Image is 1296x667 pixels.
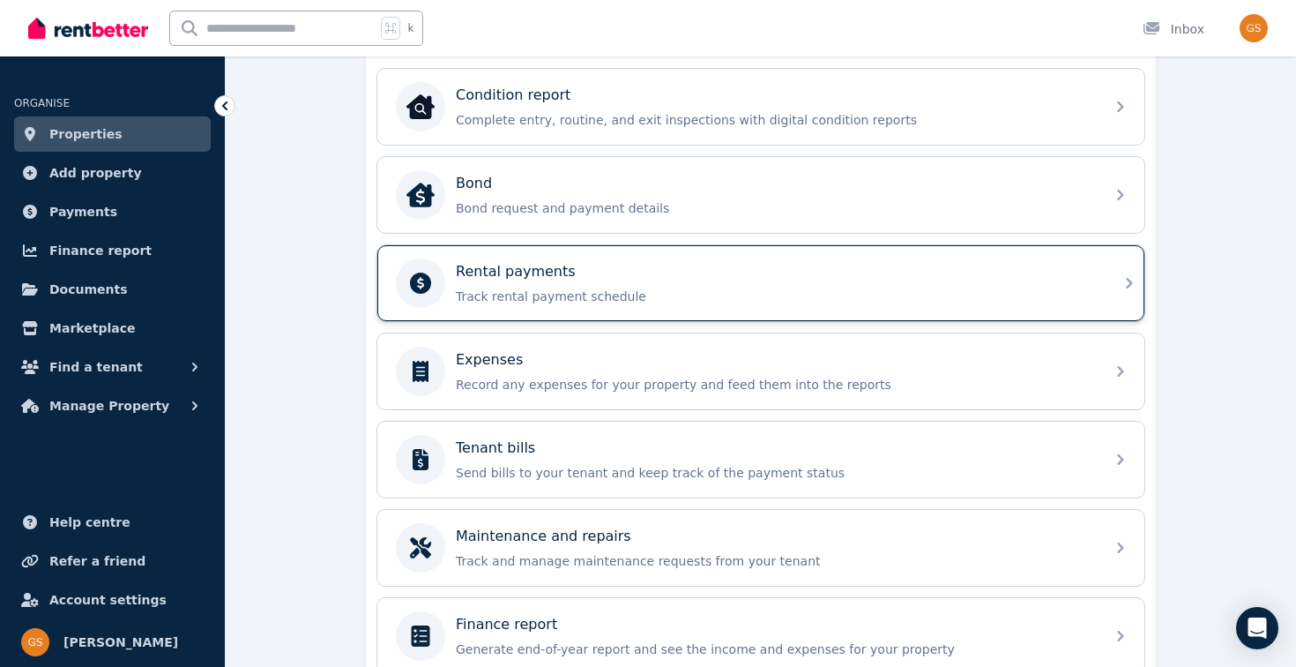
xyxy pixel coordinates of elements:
a: Payments [14,194,211,229]
a: BondBondBond request and payment details [377,157,1144,233]
span: Manage Property [49,395,169,416]
a: Finance report [14,233,211,268]
img: Gurjeet Singh [1240,14,1268,42]
p: Condition report [456,85,570,106]
p: Expenses [456,349,523,371]
p: Bond [456,173,492,194]
p: Tenant bills [456,438,535,459]
p: Maintenance and repairs [456,526,631,547]
span: Refer a friend [49,551,145,572]
p: Generate end-of-year report and see the income and expenses for your property [456,641,1094,658]
div: Open Intercom Messenger [1236,607,1278,649]
p: Complete entry, routine, and exit inspections with digital condition reports [456,111,1094,129]
span: Find a tenant [49,356,143,378]
a: Condition reportCondition reportComplete entry, routine, and exit inspections with digital condit... [377,69,1144,145]
p: Record any expenses for your property and feed them into the reports [456,376,1094,393]
span: Documents [49,279,128,300]
p: Track rental payment schedule [456,288,1094,305]
a: Tenant billsSend bills to your tenant and keep track of the payment status [377,422,1144,498]
a: Documents [14,272,211,307]
p: Send bills to your tenant and keep track of the payment status [456,464,1094,482]
div: Inbox [1143,20,1204,38]
span: Help centre [49,512,130,533]
img: Bond [406,181,435,209]
a: Add property [14,155,211,191]
button: Find a tenant [14,349,211,385]
p: Bond request and payment details [456,199,1094,217]
span: Properties [49,124,123,145]
a: Help centre [14,505,211,540]
span: Payments [49,201,117,222]
span: Marketplace [49,318,135,339]
a: Refer a friend [14,543,211,579]
img: Gurjeet Singh [21,628,49,656]
span: k [407,21,413,35]
a: ExpensesRecord any expenses for your property and feed them into the reports [377,333,1144,409]
a: Maintenance and repairsTrack and manage maintenance requests from your tenant [377,510,1144,586]
a: Rental paymentsTrack rental payment schedule [377,245,1144,321]
img: RentBetter [28,15,148,41]
img: Condition report [406,93,435,121]
button: Manage Property [14,388,211,423]
a: Account settings [14,582,211,618]
p: Finance report [456,614,557,635]
p: Rental payments [456,261,576,282]
a: Properties [14,116,211,152]
span: Add property [49,162,142,184]
span: Account settings [49,589,167,611]
span: [PERSON_NAME] [63,632,178,653]
span: ORGANISE [14,97,70,109]
a: Marketplace [14,311,211,346]
p: Track and manage maintenance requests from your tenant [456,552,1094,570]
span: Finance report [49,240,152,261]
